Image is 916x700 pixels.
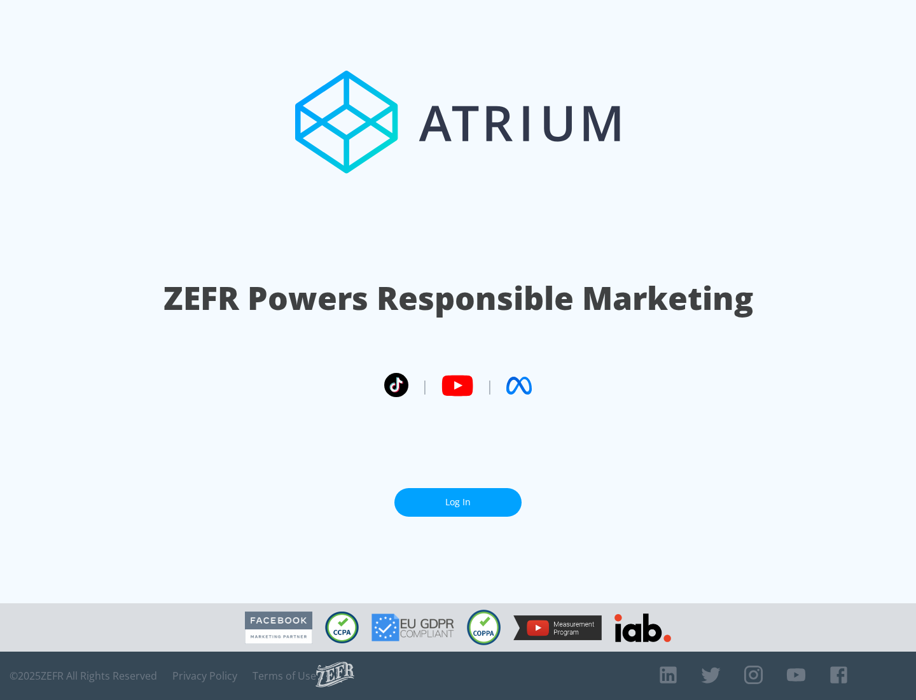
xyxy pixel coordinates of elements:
span: © 2025 ZEFR All Rights Reserved [10,669,157,682]
img: CCPA Compliant [325,612,359,643]
img: Facebook Marketing Partner [245,612,312,644]
span: | [421,376,429,395]
img: IAB [614,613,671,642]
span: | [486,376,494,395]
a: Terms of Use [253,669,316,682]
img: COPPA Compliant [467,610,501,645]
img: YouTube Measurement Program [513,615,602,640]
h1: ZEFR Powers Responsible Marketing [163,276,753,320]
img: GDPR Compliant [371,613,454,641]
a: Privacy Policy [172,669,237,682]
a: Log In [394,488,522,517]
